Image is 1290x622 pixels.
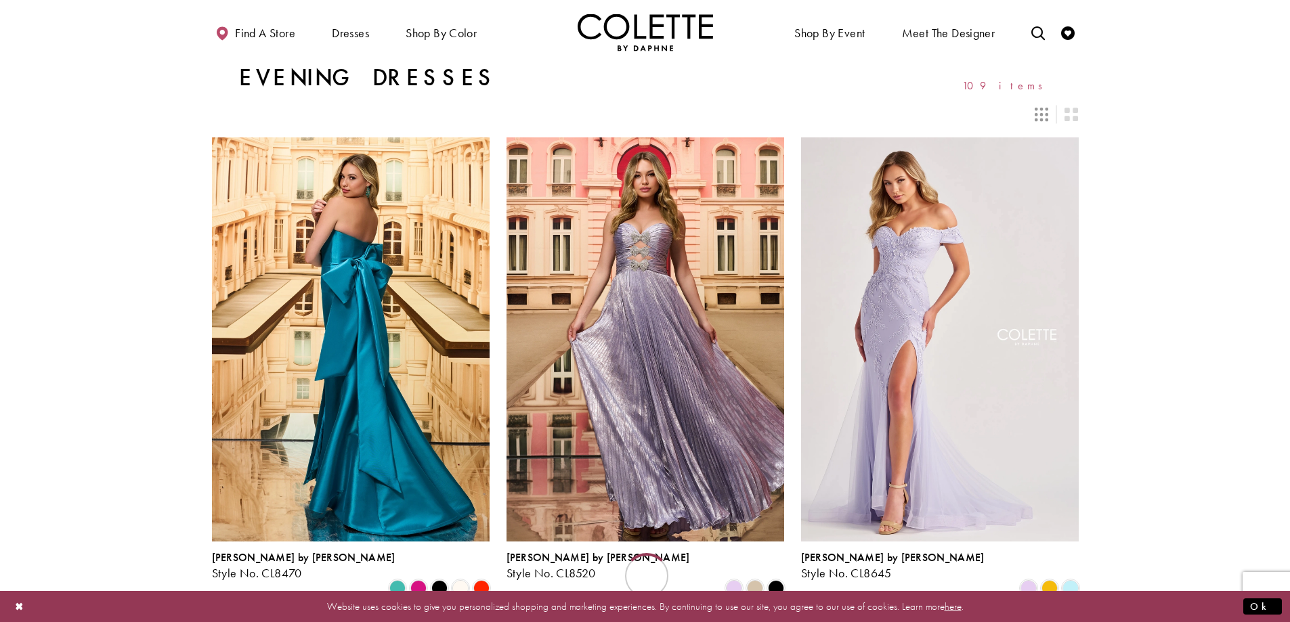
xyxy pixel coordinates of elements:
[1020,580,1037,596] i: Lilac
[8,594,31,618] button: Close Dialog
[794,26,865,40] span: Shop By Event
[801,550,985,564] span: [PERSON_NAME] by [PERSON_NAME]
[768,580,784,596] i: Black
[791,14,868,51] span: Shop By Event
[389,580,406,596] i: Turquoise
[801,565,892,581] span: Style No. CL8645
[578,14,713,51] img: Colette by Daphne
[235,26,295,40] span: Find a store
[578,14,713,51] a: Visit Home Page
[212,14,299,51] a: Find a store
[507,565,596,581] span: Style No. CL8520
[726,580,742,596] i: Lilac
[1065,108,1078,121] span: Switch layout to 2 columns
[1035,108,1048,121] span: Switch layout to 3 columns
[406,26,477,40] span: Shop by color
[332,26,369,40] span: Dresses
[507,552,690,580] div: Colette by Daphne Style No. CL8520
[1243,598,1282,615] button: Submit Dialog
[962,80,1052,91] span: 109 items
[507,550,690,564] span: [PERSON_NAME] by [PERSON_NAME]
[1028,14,1048,51] a: Toggle search
[507,137,784,541] a: Visit Colette by Daphne Style No. CL8520 Page
[452,580,469,596] i: Diamond White
[212,550,395,564] span: [PERSON_NAME] by [PERSON_NAME]
[945,599,962,613] a: here
[1041,580,1058,596] i: Buttercup
[747,580,763,596] i: Gold Dust
[801,137,1079,541] a: Visit Colette by Daphne Style No. CL8645 Page
[1062,580,1079,596] i: Light Blue
[98,597,1192,615] p: Website uses cookies to give you personalized shopping and marketing experiences. By continuing t...
[899,14,999,51] a: Meet the designer
[410,580,427,596] i: Fuchsia
[902,26,995,40] span: Meet the designer
[801,552,985,580] div: Colette by Daphne Style No. CL8645
[328,14,372,51] span: Dresses
[212,552,395,580] div: Colette by Daphne Style No. CL8470
[431,580,448,596] i: Black
[473,580,490,596] i: Scarlet
[402,14,480,51] span: Shop by color
[212,137,490,541] a: Visit Colette by Daphne Style No. CL8470 Page
[239,64,497,91] h1: Evening Dresses
[1058,14,1078,51] a: Check Wishlist
[204,99,1087,129] div: Layout Controls
[212,565,302,581] span: Style No. CL8470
